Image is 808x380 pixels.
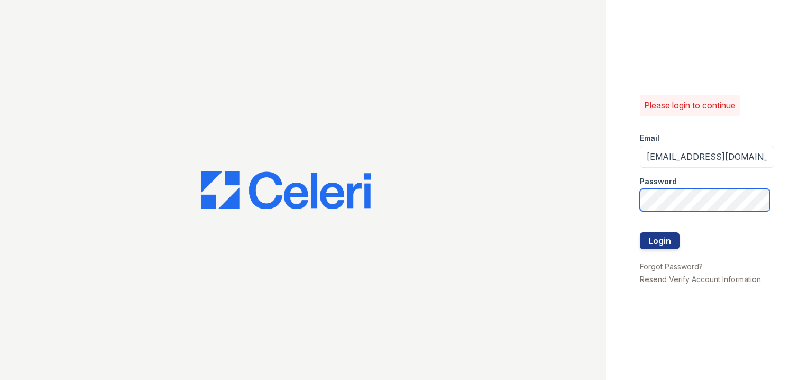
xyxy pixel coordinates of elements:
p: Please login to continue [644,99,736,112]
a: Forgot Password? [640,262,703,271]
label: Password [640,176,677,187]
label: Email [640,133,659,143]
img: CE_Logo_Blue-a8612792a0a2168367f1c8372b55b34899dd931a85d93a1a3d3e32e68fde9ad4.png [201,171,371,209]
a: Resend Verify Account Information [640,275,761,284]
button: Login [640,232,680,249]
